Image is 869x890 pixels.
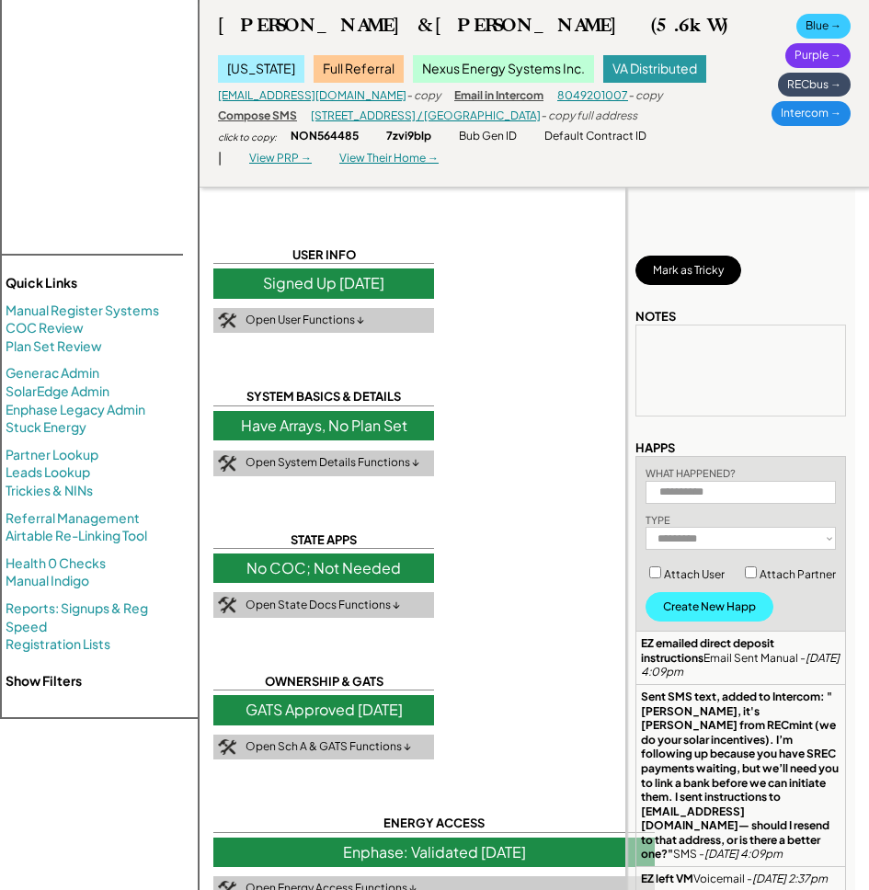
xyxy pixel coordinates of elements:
div: Email in Intercom [454,88,543,104]
div: - copy full address [541,108,637,124]
div: Default Contract ID [544,129,646,144]
div: Bub Gen ID [459,129,517,144]
div: Open System Details Functions ↓ [246,455,419,471]
div: Have Arrays, No Plan Set [213,411,434,440]
div: Open State Docs Functions ↓ [246,598,400,613]
a: Plan Set Review [6,337,102,356]
div: SMS - [641,690,840,861]
strong: EZ left VM [641,872,693,885]
em: [DATE] 4:09pm [704,847,783,861]
div: USER INFO [213,246,434,264]
a: Partner Lookup [6,446,98,464]
div: Quick Links [6,274,189,292]
a: Reports: Signups & Reg Speed [6,599,165,635]
div: Signed Up [DATE] [213,268,434,298]
a: 8049201007 [557,88,628,102]
a: SolarEdge Admin [6,382,109,401]
img: tool-icon.png [218,597,236,613]
div: Voicemail - [641,872,828,886]
a: Manual Register Systems [6,302,159,320]
div: TYPE [646,513,670,527]
div: Open Sch A & GATS Functions ↓ [246,739,411,755]
strong: Sent SMS text, added to Intercom: "[PERSON_NAME], it's [PERSON_NAME] from RECmint (we do your sol... [641,690,840,861]
div: [US_STATE] [218,55,304,83]
a: Airtable Re-Linking Tool [6,527,147,545]
div: NOTES [635,308,676,325]
a: Generac Admin [6,364,99,382]
img: tool-icon.png [218,455,236,472]
div: RECbus → [778,73,851,97]
div: - copy [628,88,662,104]
a: [EMAIL_ADDRESS][DOMAIN_NAME] [218,88,406,102]
a: Manual Indigo [6,572,89,590]
div: Nexus Energy Systems Inc. [413,55,594,83]
button: Mark as Tricky [635,256,741,285]
em: [DATE] 4:09pm [641,651,841,679]
div: HAPPS [635,439,675,456]
div: No COC; Not Needed [213,553,434,583]
div: ENERGY ACCESS [213,815,655,832]
div: Full Referral [314,55,404,83]
div: Enphase: Validated [DATE] [213,838,655,867]
div: click to copy: [218,131,277,143]
a: Stuck Energy [6,418,86,437]
button: Create New Happ [646,592,773,622]
a: Health 0 Checks [6,554,106,573]
div: Open User Functions ↓ [246,313,364,328]
strong: EZ emailed direct deposit instructions [641,636,776,665]
div: View Their Home → [339,151,439,166]
a: Trickies & NINs [6,482,93,500]
div: Intercom → [772,101,851,126]
div: GATS Approved [DATE] [213,695,434,725]
div: STATE APPS [213,531,434,549]
div: [PERSON_NAME] & [PERSON_NAME] (5.6kW) [218,14,727,37]
div: View PRP → [249,151,312,166]
div: Email Sent Manual - [641,636,840,679]
a: Leads Lookup [6,463,90,482]
div: OWNERSHIP & GATS [213,673,434,690]
em: [DATE] 2:37pm [752,872,828,885]
div: Blue → [796,14,851,39]
strong: Show Filters [6,672,82,689]
div: WHAT HAPPENED? [646,466,736,480]
img: tool-icon.png [218,313,236,329]
div: Compose SMS [218,108,297,124]
a: COC Review [6,319,84,337]
img: tool-icon.png [218,739,236,756]
a: [STREET_ADDRESS] / [GEOGRAPHIC_DATA] [311,108,541,122]
label: Attach Partner [760,567,836,581]
a: Referral Management [6,509,140,528]
div: NON564485 [291,129,359,144]
div: SYSTEM BASICS & DETAILS [213,388,434,405]
a: Enphase Legacy Admin [6,401,145,419]
a: Registration Lists [6,635,110,654]
div: - copy [406,88,440,104]
div: | [218,149,222,167]
label: Attach User [664,567,725,581]
div: Purple → [785,43,851,68]
div: 7zvi9blp [386,129,431,144]
div: VA Distributed [603,55,706,83]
